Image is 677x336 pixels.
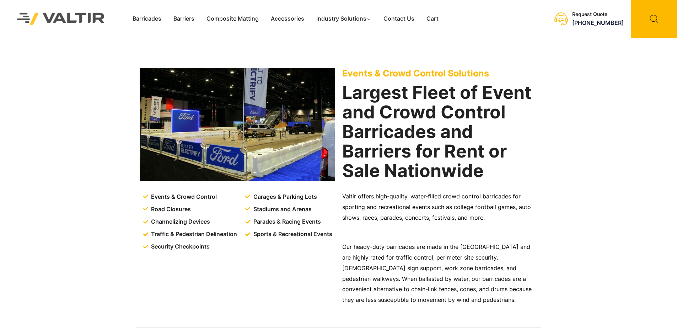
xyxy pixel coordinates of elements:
[252,204,312,215] span: Stadiums and Arenas
[342,83,538,181] h2: Largest Fleet of Event and Crowd Control Barricades and Barriers for Rent or Sale Nationwide
[310,14,377,24] a: Industry Solutions
[342,242,538,306] p: Our heady-duty barricades are made in the [GEOGRAPHIC_DATA] and are highly rated for traffic cont...
[167,14,200,24] a: Barriers
[149,204,191,215] span: Road Closures
[377,14,420,24] a: Contact Us
[8,4,114,34] img: Valtir Rentals
[252,192,317,202] span: Garages & Parking Lots
[149,229,237,240] span: Traffic & Pedestrian Delineation
[420,14,445,24] a: Cart
[149,241,210,252] span: Security Checkpoints
[265,14,310,24] a: Accessories
[252,217,321,227] span: Parades & Racing Events
[572,11,624,17] div: Request Quote
[342,68,538,79] p: Events & Crowd Control Solutions
[572,19,624,26] a: [PHONE_NUMBER]
[200,14,265,24] a: Composite Matting
[127,14,167,24] a: Barricades
[252,229,332,240] span: Sports & Recreational Events
[149,217,210,227] span: Channelizing Devices
[342,191,538,223] p: Valtir offers high-quality, water-filled crowd control barricades for sporting and recreational e...
[149,192,217,202] span: Events & Crowd Control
